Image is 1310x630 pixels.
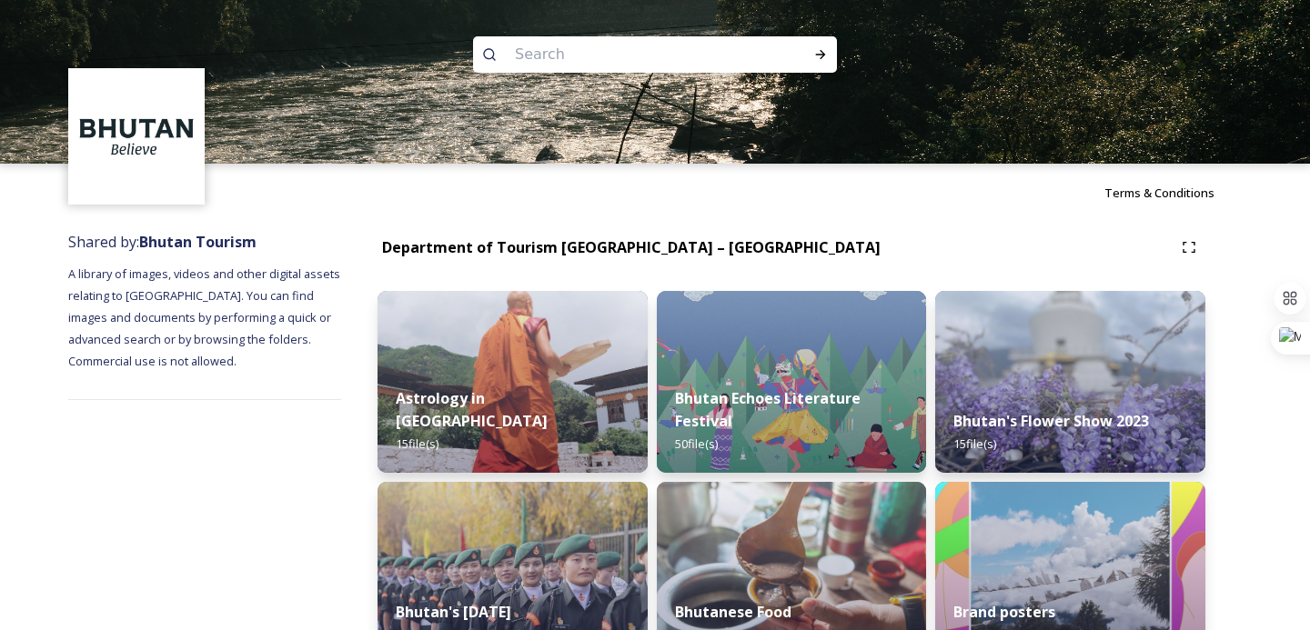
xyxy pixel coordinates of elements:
[71,71,203,203] img: BT_Logo_BB_Lockup_CMYK_High%2520Res.jpg
[378,291,648,473] img: _SCH1465.jpg
[953,411,1149,431] strong: Bhutan's Flower Show 2023
[675,602,791,622] strong: Bhutanese Food
[68,265,343,369] span: A library of images, videos and other digital assets relating to [GEOGRAPHIC_DATA]. You can find ...
[396,602,511,622] strong: Bhutan's [DATE]
[382,237,881,257] strong: Department of Tourism [GEOGRAPHIC_DATA] – [GEOGRAPHIC_DATA]
[935,291,1205,473] img: Bhutan%2520Flower%2520Show2.jpg
[953,602,1055,622] strong: Brand posters
[953,435,996,452] span: 15 file(s)
[506,35,755,75] input: Search
[675,435,718,452] span: 50 file(s)
[396,435,438,452] span: 15 file(s)
[68,232,257,252] span: Shared by:
[675,388,861,431] strong: Bhutan Echoes Literature Festival
[1104,185,1214,201] span: Terms & Conditions
[139,232,257,252] strong: Bhutan Tourism
[396,388,548,431] strong: Astrology in [GEOGRAPHIC_DATA]
[657,291,927,473] img: Bhutan%2520Echoes7.jpg
[1104,182,1242,204] a: Terms & Conditions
